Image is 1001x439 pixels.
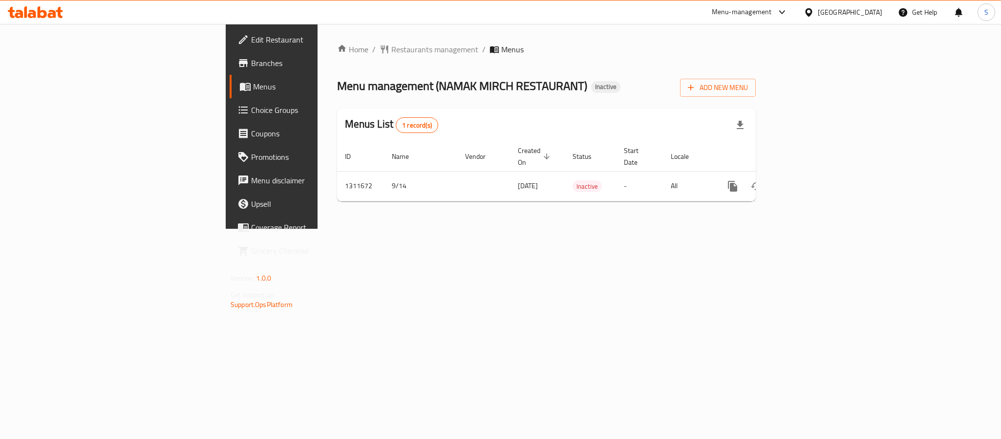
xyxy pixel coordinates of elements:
[396,121,438,130] span: 1 record(s)
[591,83,620,91] span: Inactive
[745,175,768,198] button: Change Status
[663,171,713,201] td: All
[337,44,756,55] nav: breadcrumb
[573,180,602,192] div: Inactive
[251,175,385,186] span: Menu disclaimer
[231,272,255,285] span: Version:
[251,245,385,257] span: Grocery Checklist
[624,145,651,168] span: Start Date
[251,198,385,210] span: Upsell
[251,221,385,233] span: Coverage Report
[230,216,393,239] a: Coverage Report
[230,169,393,192] a: Menu disclaimer
[230,192,393,216] a: Upsell
[230,28,393,51] a: Edit Restaurant
[230,145,393,169] a: Promotions
[680,79,756,97] button: Add New Menu
[396,117,438,133] div: Total records count
[984,7,988,18] span: S
[231,298,293,311] a: Support.OpsPlatform
[728,113,752,137] div: Export file
[251,34,385,45] span: Edit Restaurant
[230,75,393,98] a: Menus
[256,272,271,285] span: 1.0.0
[230,98,393,122] a: Choice Groups
[251,128,385,139] span: Coupons
[591,81,620,93] div: Inactive
[482,44,486,55] li: /
[688,82,748,94] span: Add New Menu
[465,151,498,162] span: Vendor
[380,44,478,55] a: Restaurants management
[391,44,478,55] span: Restaurants management
[345,151,363,162] span: ID
[251,104,385,116] span: Choice Groups
[337,142,823,201] table: enhanced table
[251,151,385,163] span: Promotions
[337,75,587,97] span: Menu management ( NAMAK MIRCH RESTAURANT )
[671,151,702,162] span: Locale
[345,117,438,133] h2: Menus List
[253,81,385,92] span: Menus
[230,51,393,75] a: Branches
[721,175,745,198] button: more
[384,171,457,201] td: 9/14
[251,57,385,69] span: Branches
[392,151,422,162] span: Name
[230,122,393,145] a: Coupons
[712,6,772,18] div: Menu-management
[573,181,602,192] span: Inactive
[518,179,538,192] span: [DATE]
[231,288,276,301] span: Get support on:
[818,7,882,18] div: [GEOGRAPHIC_DATA]
[501,44,524,55] span: Menus
[616,171,663,201] td: -
[230,239,393,263] a: Grocery Checklist
[518,145,553,168] span: Created On
[713,142,823,172] th: Actions
[573,151,604,162] span: Status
